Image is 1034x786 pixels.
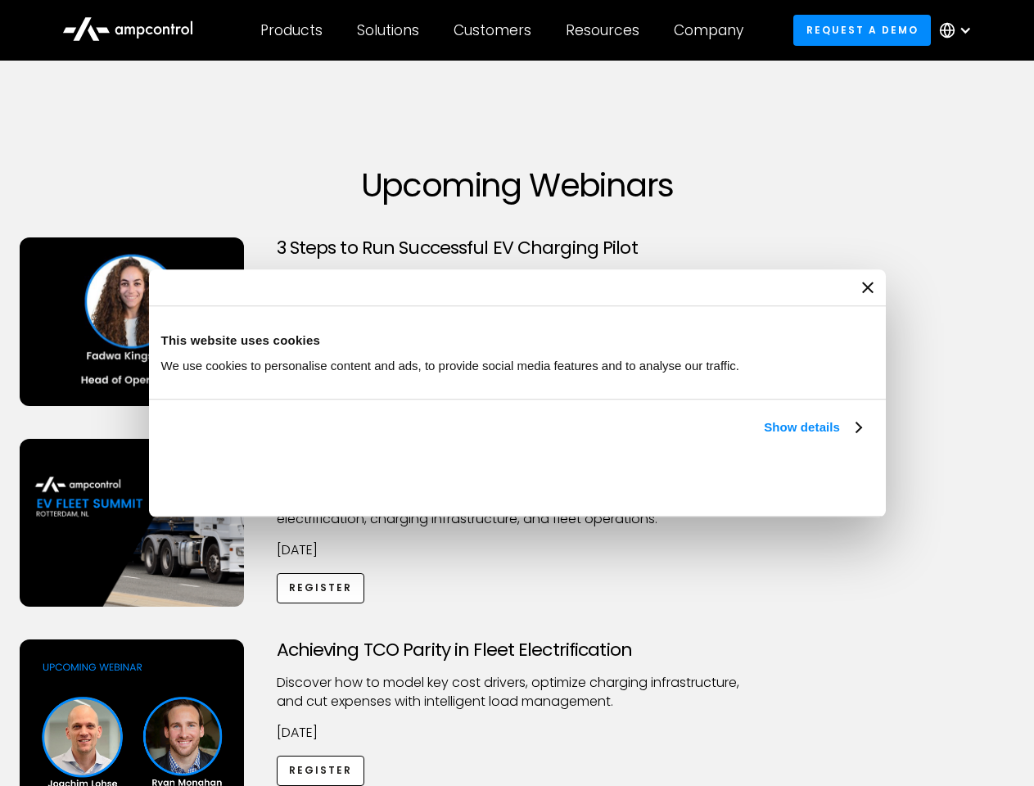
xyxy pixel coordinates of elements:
[161,331,874,350] div: This website uses cookies
[566,21,639,39] div: Resources
[674,21,743,39] div: Company
[632,456,867,504] button: Okay
[277,573,365,603] a: Register
[260,21,323,39] div: Products
[277,237,758,259] h3: 3 Steps to Run Successful EV Charging Pilot
[357,21,419,39] div: Solutions
[454,21,531,39] div: Customers
[862,282,874,293] button: Close banner
[277,756,365,786] a: Register
[793,15,931,45] a: Request a demo
[277,674,758,711] p: Discover how to model key cost drivers, optimize charging infrastructure, and cut expenses with i...
[277,724,758,742] p: [DATE]
[20,165,1015,205] h1: Upcoming Webinars
[161,359,740,373] span: We use cookies to personalise content and ads, to provide social media features and to analyse ou...
[764,418,860,437] a: Show details
[277,541,758,559] p: [DATE]
[277,639,758,661] h3: Achieving TCO Parity in Fleet Electrification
